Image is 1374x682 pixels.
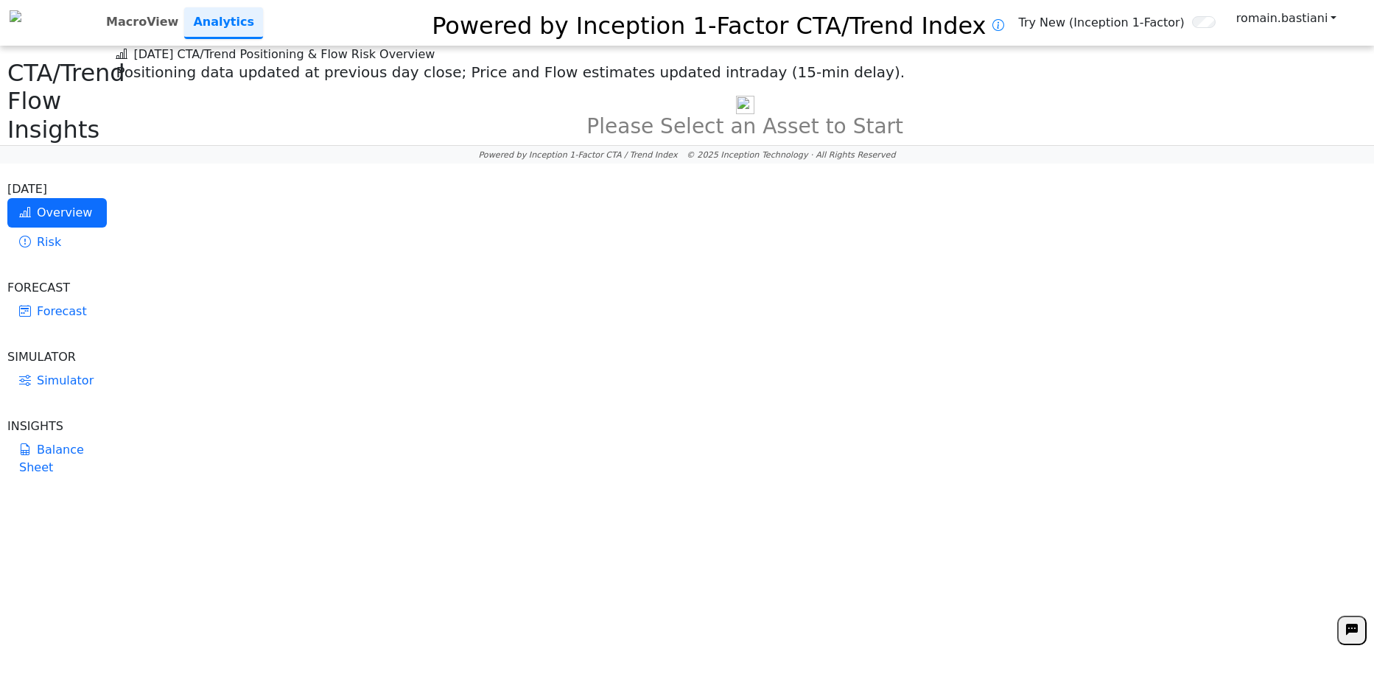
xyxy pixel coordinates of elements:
[7,198,107,228] a: Overview
[1236,10,1337,27] a: romain.bastiani
[7,59,107,144] h2: CTA/Trend Flow Insights
[7,348,107,366] div: SIMULATOR
[7,418,107,435] div: INSIGHTS
[7,366,107,396] a: Simulator
[116,63,1374,81] h5: Positioning data updated at previous day close; Price and Flow estimates updated intraday (15-min...
[736,96,754,114] img: bar-chart.png
[1019,14,1185,32] span: Try New (Inception 1-Factor)
[426,6,992,40] h2: Powered by Inception 1-Factor CTA/Trend Index
[116,47,435,61] span: [DATE] CTA/Trend Positioning & Flow Risk Overview
[7,228,107,257] a: Risk
[184,7,263,39] a: Analytics
[7,297,107,326] a: Forecast
[7,279,107,297] div: FORECAST
[7,435,107,482] a: Balance Sheet
[10,10,21,22] img: logo%20black.png
[100,7,184,37] a: MacroView
[7,180,107,198] div: [DATE]
[116,114,1374,139] h3: Please Select an Asset to Start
